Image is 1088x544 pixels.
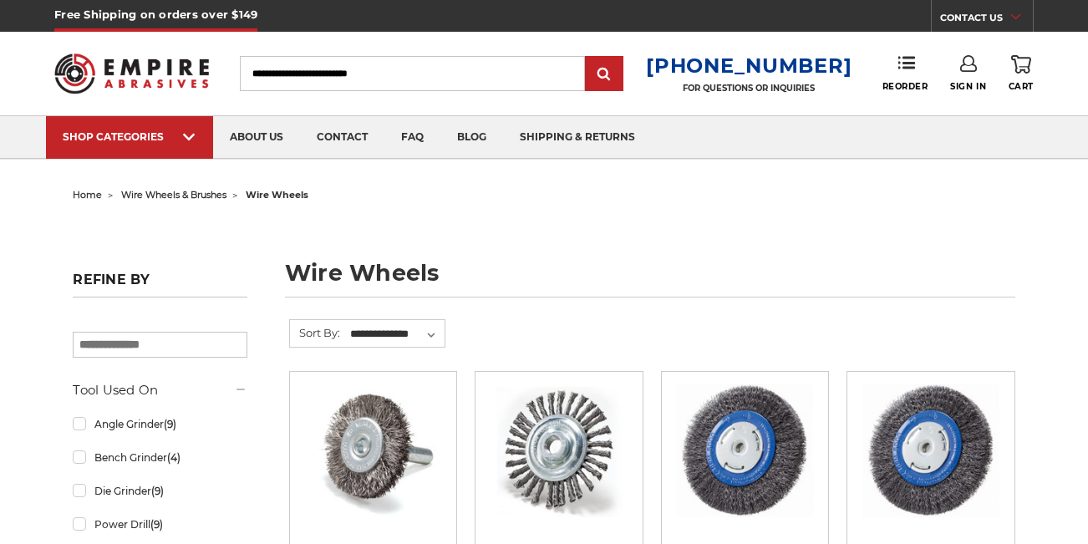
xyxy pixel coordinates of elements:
[300,116,384,159] a: contact
[164,418,176,430] span: (9)
[302,384,445,527] a: Crimped Wire Wheel with Shank Non Magnetic
[150,518,163,531] span: (9)
[646,83,852,94] p: FOR QUESTIONS OR INQUIRIES
[73,443,247,472] a: Bench Grinder
[73,476,247,506] a: Die Grinder
[440,116,503,159] a: blog
[384,116,440,159] a: faq
[167,451,180,464] span: (4)
[285,262,1015,297] h1: wire wheels
[121,189,226,201] a: wire wheels & brushes
[1009,81,1034,92] span: Cart
[492,384,626,517] img: 7" x 5/8"-11 Stringer Bead Wire Wheel
[73,510,247,539] a: Power Drill
[950,81,986,92] span: Sign In
[73,272,247,297] h5: Refine by
[587,58,621,91] input: Submit
[213,116,300,159] a: about us
[1009,55,1034,92] a: Cart
[487,384,631,527] a: 7" x 5/8"-11 Stringer Bead Wire Wheel
[674,384,815,517] img: 8" Crimped Wire Wheel for Pedestal Grinder
[73,409,247,439] a: Angle Grinder
[151,485,164,497] span: (9)
[882,81,928,92] span: Reorder
[940,8,1033,32] a: CONTACT US
[882,55,928,91] a: Reorder
[290,320,340,345] label: Sort By:
[73,380,247,400] h5: Tool Used On
[861,384,1001,517] img: 6" Crimped Wire Wheel for Pedestal Grinder
[306,384,440,517] img: Crimped Wire Wheel with Shank Non Magnetic
[63,130,196,143] div: SHOP CATEGORIES
[646,53,852,78] a: [PHONE_NUMBER]
[73,189,102,201] a: home
[859,384,1003,527] a: 6" Crimped Wire Wheel for Pedestal Grinder
[348,322,445,347] select: Sort By:
[674,384,817,527] a: 8" Crimped Wire Wheel for Pedestal Grinder
[503,116,652,159] a: shipping & returns
[246,189,308,201] span: wire wheels
[54,43,209,104] img: Empire Abrasives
